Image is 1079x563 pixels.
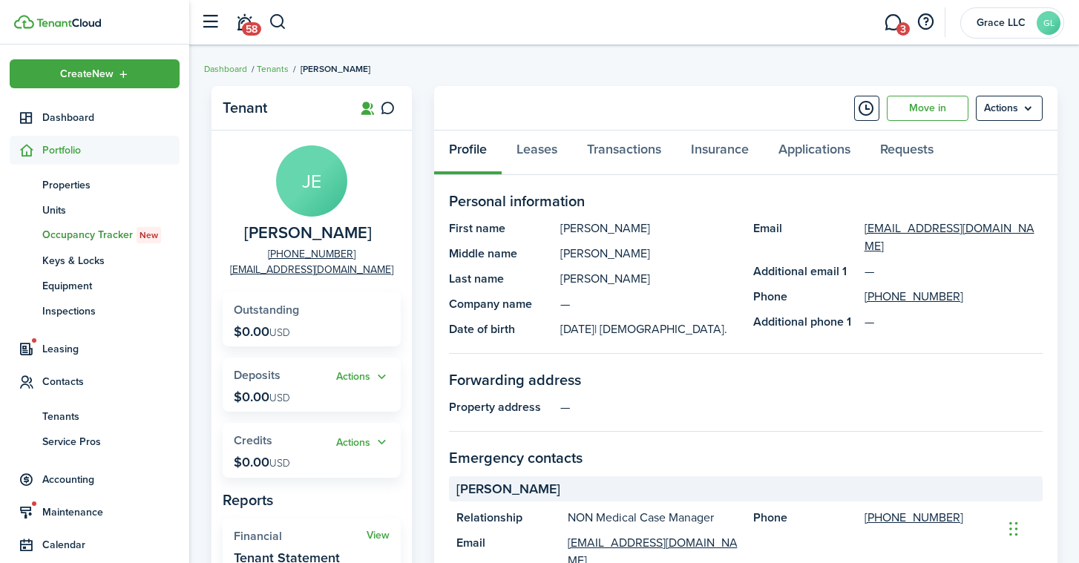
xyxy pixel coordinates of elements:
[42,110,180,125] span: Dashboard
[42,537,180,553] span: Calendar
[879,4,907,42] a: Messaging
[36,19,101,27] img: TenantCloud
[502,131,572,175] a: Leases
[753,288,857,306] panel-main-title: Phone
[42,253,180,269] span: Keys & Locks
[244,224,372,243] span: Joaquin Espinoza Garcia
[336,369,390,386] button: Open menu
[42,504,180,520] span: Maintenance
[336,434,390,451] button: Actions
[42,409,180,424] span: Tenants
[269,390,290,406] span: USD
[223,489,401,511] panel-main-subtitle: Reports
[753,220,857,255] panel-main-title: Email
[42,177,180,193] span: Properties
[560,398,1043,416] panel-main-description: —
[449,447,1043,469] panel-main-section-title: Emergency contacts
[42,203,180,218] span: Units
[276,145,347,217] avatar-text: JE
[10,273,180,298] a: Equipment
[10,404,180,429] a: Tenants
[896,22,910,36] span: 3
[10,172,180,197] a: Properties
[449,320,553,338] panel-main-title: Date of birth
[887,96,968,121] a: Move in
[257,62,289,76] a: Tenants
[560,320,738,338] panel-main-description: [DATE]
[196,8,224,36] button: Open sidebar
[560,245,738,263] panel-main-description: [PERSON_NAME]
[449,369,1043,391] panel-main-section-title: Forwarding address
[865,288,963,306] a: [PHONE_NUMBER]
[560,270,738,288] panel-main-description: [PERSON_NAME]
[676,131,764,175] a: Insurance
[234,366,281,383] span: Deposits
[301,62,370,76] span: [PERSON_NAME]
[10,59,180,88] button: Open menu
[242,22,261,36] span: 58
[449,398,553,416] panel-main-title: Property address
[42,142,180,158] span: Portfolio
[10,223,180,248] a: Occupancy TrackerNew
[1037,11,1060,35] avatar-text: GL
[971,18,1031,28] span: Grace LLC
[10,248,180,273] a: Keys & Locks
[230,262,393,277] a: [EMAIL_ADDRESS][DOMAIN_NAME]
[234,301,299,318] span: Outstanding
[1005,492,1079,563] iframe: Chat Widget
[223,99,341,116] panel-main-title: Tenant
[753,509,857,527] panel-main-title: Phone
[140,228,158,242] span: New
[449,245,553,263] panel-main-title: Middle name
[234,530,367,543] widget-stats-title: Financial
[572,131,676,175] a: Transactions
[42,472,180,487] span: Accounting
[865,220,1043,255] a: [EMAIL_ADDRESS][DOMAIN_NAME]
[234,389,290,404] p: $0.00
[42,303,180,319] span: Inspections
[854,96,879,121] button: Timeline
[60,69,114,79] span: Create New
[10,298,180,323] a: Inspections
[42,374,180,389] span: Contacts
[560,220,738,237] panel-main-description: [PERSON_NAME]
[269,455,290,471] span: USD
[336,434,390,451] button: Open menu
[14,15,34,29] img: TenantCloud
[336,369,390,386] button: Actions
[268,246,355,262] a: [PHONE_NUMBER]
[456,479,560,499] span: [PERSON_NAME]
[10,429,180,454] a: Service Pros
[234,432,272,449] span: Credits
[753,313,857,331] panel-main-title: Additional phone 1
[449,190,1043,212] panel-main-section-title: Personal information
[865,131,948,175] a: Requests
[568,509,738,527] panel-main-description: NON Medical Case Manager
[594,320,727,338] span: | [DEMOGRAPHIC_DATA].
[234,455,290,470] p: $0.00
[10,197,180,223] a: Units
[1009,507,1018,551] div: Drag
[10,103,180,132] a: Dashboard
[976,96,1043,121] menu-btn: Actions
[865,509,963,527] a: [PHONE_NUMBER]
[230,4,258,42] a: Notifications
[42,278,180,294] span: Equipment
[449,220,553,237] panel-main-title: First name
[42,434,180,450] span: Service Pros
[753,263,857,280] panel-main-title: Additional email 1
[449,270,553,288] panel-main-title: Last name
[449,295,553,313] panel-main-title: Company name
[913,10,938,35] button: Open resource center
[234,324,290,339] p: $0.00
[42,227,180,243] span: Occupancy Tracker
[42,341,180,357] span: Leasing
[269,10,287,35] button: Search
[976,96,1043,121] button: Open menu
[560,295,738,313] panel-main-description: —
[764,131,865,175] a: Applications
[204,62,247,76] a: Dashboard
